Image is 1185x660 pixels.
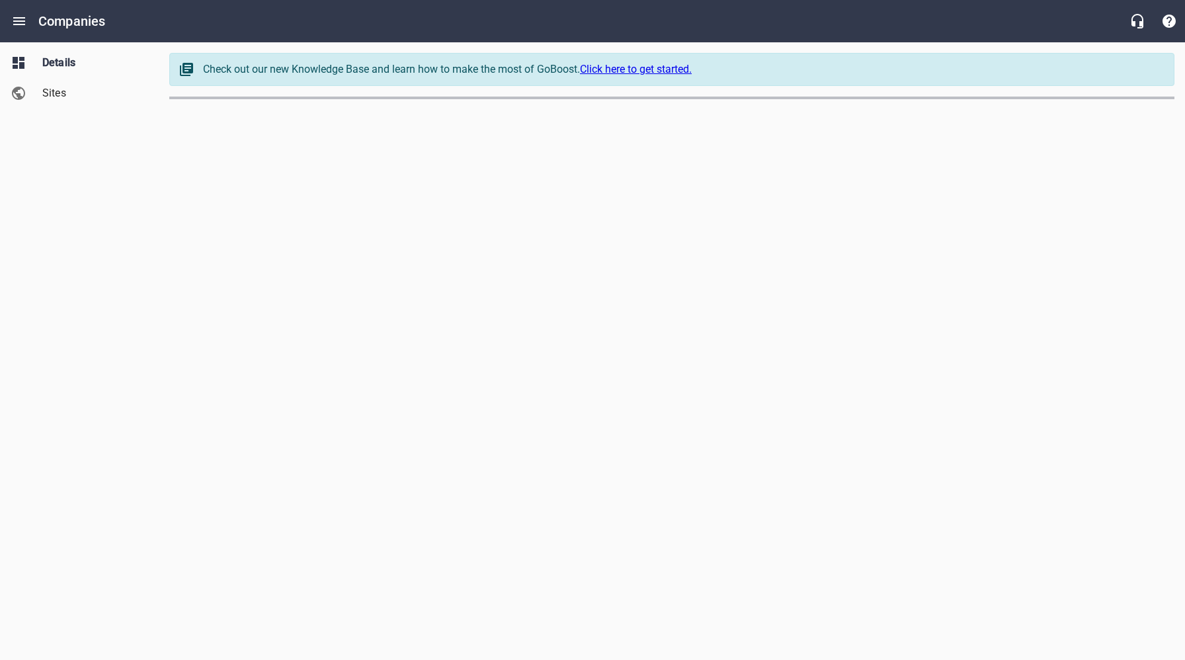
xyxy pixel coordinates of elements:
[42,55,143,71] span: Details
[1153,5,1185,37] button: Support Portal
[38,11,105,32] h6: Companies
[3,5,35,37] button: Open drawer
[1122,5,1153,37] button: Live Chat
[580,63,692,75] a: Click here to get started.
[42,85,143,101] span: Sites
[203,62,1161,77] div: Check out our new Knowledge Base and learn how to make the most of GoBoost.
